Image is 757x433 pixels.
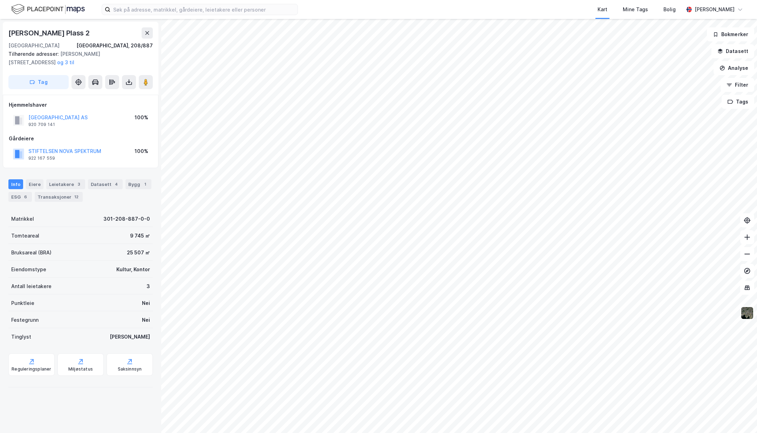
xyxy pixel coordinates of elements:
[110,333,150,341] div: [PERSON_NAME]
[8,179,23,189] div: Info
[26,179,43,189] div: Eiere
[12,366,51,372] div: Reguleringsplaner
[8,51,60,57] span: Tilhørende adresser:
[142,316,150,324] div: Nei
[695,5,735,14] div: [PERSON_NAME]
[8,50,147,67] div: [PERSON_NAME] [STREET_ADDRESS]
[8,41,60,50] div: [GEOGRAPHIC_DATA]
[8,75,69,89] button: Tag
[721,78,754,92] button: Filter
[9,134,152,143] div: Gårdeiere
[146,282,150,291] div: 3
[11,333,31,341] div: Tinglyst
[9,101,152,109] div: Hjemmelshaver
[22,193,29,200] div: 6
[28,122,55,127] div: 920 709 141
[113,181,120,188] div: 4
[663,5,676,14] div: Bolig
[110,4,298,15] input: Søk på adresse, matrikkel, gårdeiere, leietakere eller personer
[11,299,34,307] div: Punktleie
[11,282,52,291] div: Antall leietakere
[116,265,150,274] div: Kultur, Kontor
[598,5,607,14] div: Kart
[11,265,46,274] div: Eiendomstype
[722,399,757,433] div: Kontrollprogram for chat
[741,306,754,320] img: 9k=
[28,155,55,161] div: 922 167 559
[11,316,39,324] div: Festegrunn
[11,3,85,15] img: logo.f888ab2527a4732fd821a326f86c7f29.svg
[135,147,148,155] div: 100%
[707,27,754,41] button: Bokmerker
[118,366,142,372] div: Saksinnsyn
[722,95,754,109] button: Tags
[135,113,148,122] div: 100%
[623,5,648,14] div: Mine Tags
[142,299,150,307] div: Nei
[142,181,149,188] div: 1
[11,215,34,223] div: Matrikkel
[11,232,39,240] div: Tomteareal
[127,248,150,257] div: 25 507 ㎡
[722,399,757,433] iframe: Chat Widget
[88,179,123,189] div: Datasett
[68,366,93,372] div: Miljøstatus
[125,179,151,189] div: Bygg
[11,248,52,257] div: Bruksareal (BRA)
[130,232,150,240] div: 9 745 ㎡
[714,61,754,75] button: Analyse
[8,192,32,202] div: ESG
[711,44,754,58] button: Datasett
[76,41,153,50] div: [GEOGRAPHIC_DATA], 208/887
[35,192,83,202] div: Transaksjoner
[46,179,85,189] div: Leietakere
[103,215,150,223] div: 301-208-887-0-0
[8,27,91,39] div: [PERSON_NAME] Plass 2
[73,193,80,200] div: 12
[75,181,82,188] div: 3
